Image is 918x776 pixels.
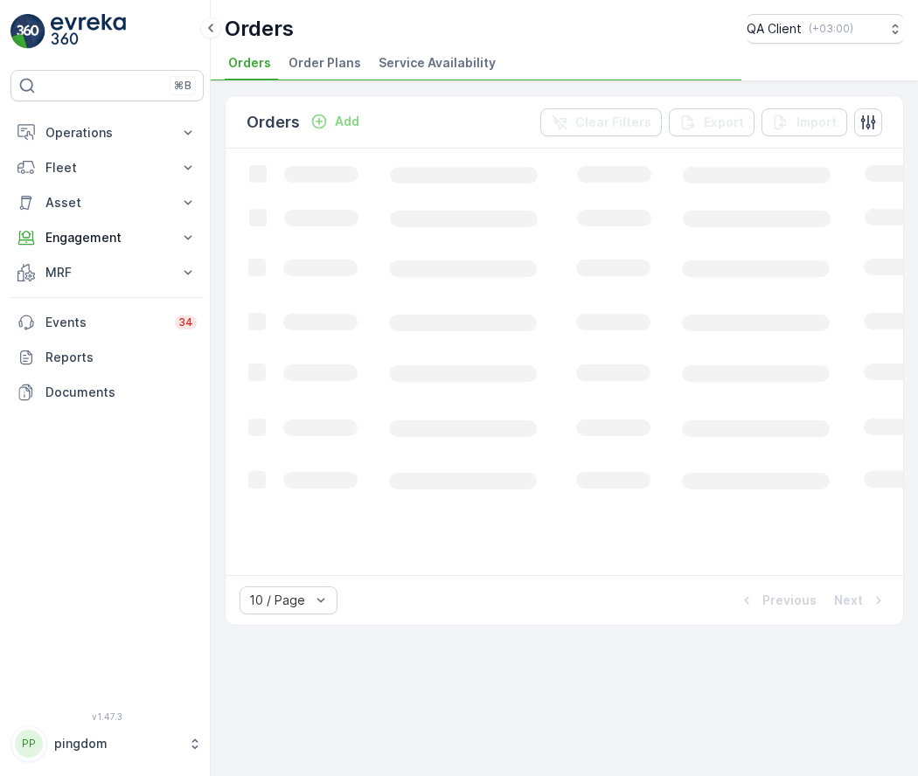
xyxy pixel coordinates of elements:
[10,305,204,340] a: Events34
[54,735,179,752] p: pingdom
[15,730,43,758] div: PP
[289,54,361,72] span: Order Plans
[10,725,204,762] button: PPpingdom
[10,255,204,290] button: MRF
[45,229,169,246] p: Engagement
[45,264,169,281] p: MRF
[174,79,191,93] p: ⌘B
[796,114,837,131] p: Import
[834,592,863,609] p: Next
[10,375,204,410] a: Documents
[10,340,204,375] a: Reports
[225,15,294,43] p: Orders
[335,113,359,130] p: Add
[247,110,300,135] p: Orders
[303,111,366,132] button: Add
[45,124,169,142] p: Operations
[45,194,169,211] p: Asset
[45,314,164,331] p: Events
[832,590,889,611] button: Next
[10,185,204,220] button: Asset
[747,20,802,38] p: QA Client
[540,108,662,136] button: Clear Filters
[747,14,904,44] button: QA Client(+03:00)
[809,22,853,36] p: ( +03:00 )
[51,14,126,49] img: logo_light-DOdMpM7g.png
[45,349,197,366] p: Reports
[10,150,204,185] button: Fleet
[379,54,496,72] span: Service Availability
[10,115,204,150] button: Operations
[10,220,204,255] button: Engagement
[10,711,204,722] span: v 1.47.3
[575,114,651,131] p: Clear Filters
[762,592,817,609] p: Previous
[45,384,197,401] p: Documents
[228,54,271,72] span: Orders
[45,159,169,177] p: Fleet
[762,108,847,136] button: Import
[178,315,193,329] p: 34
[10,14,45,49] img: logo
[736,590,818,611] button: Previous
[704,114,744,131] p: Export
[669,108,755,136] button: Export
